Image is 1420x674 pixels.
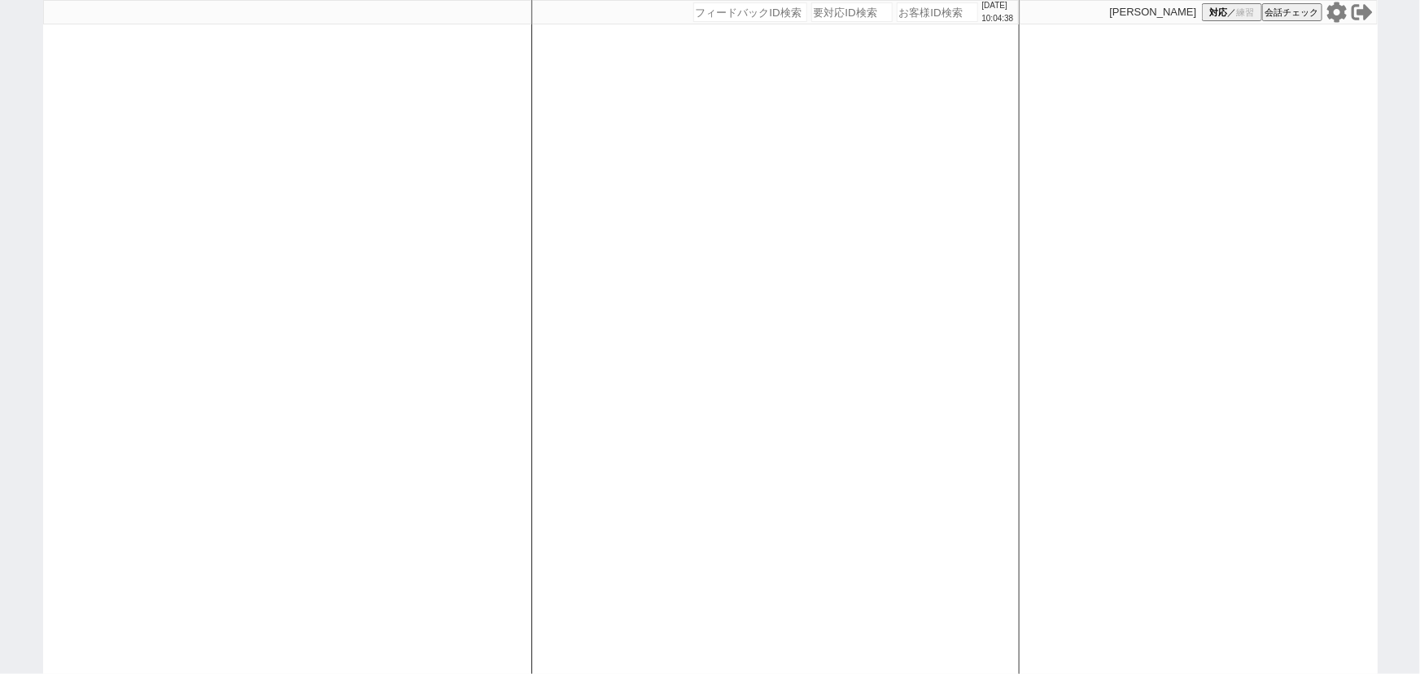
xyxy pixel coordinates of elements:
[1202,3,1262,21] button: 対応／練習
[1262,3,1322,21] button: 会話チェック
[897,2,978,22] input: お客様ID検索
[982,12,1014,25] p: 10:04:38
[1110,6,1197,19] p: [PERSON_NAME]
[1236,7,1254,19] span: 練習
[1209,7,1227,19] span: 対応
[693,2,807,22] input: フィードバックID検索
[1265,7,1319,19] span: 会話チェック
[811,2,893,22] input: 要対応ID検索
